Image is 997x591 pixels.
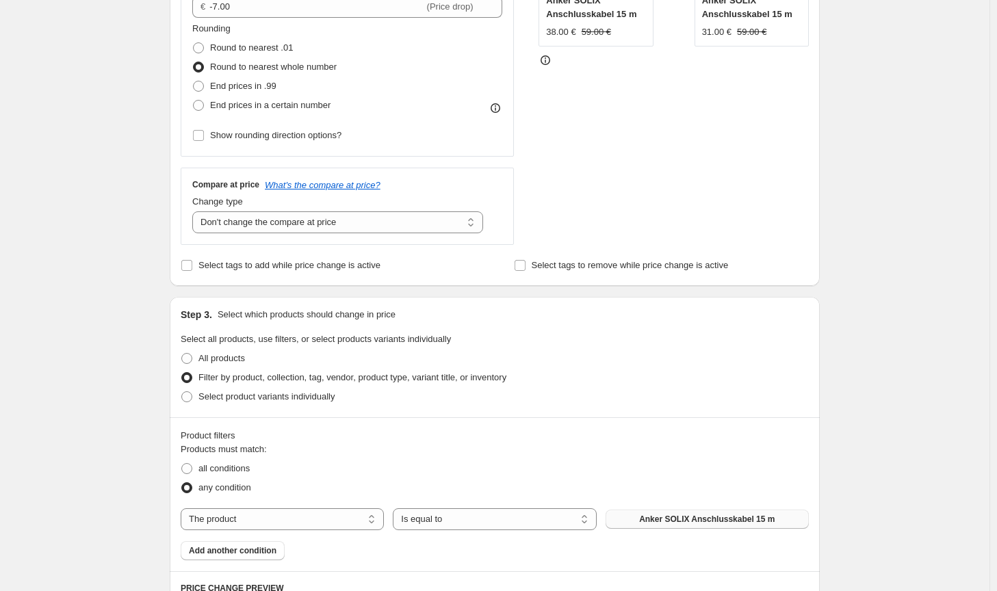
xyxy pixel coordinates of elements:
[198,353,245,363] span: All products
[181,444,267,454] span: Products must match:
[198,463,250,473] span: all conditions
[427,1,474,12] span: (Price drop)
[702,25,731,39] div: 31.00 €
[181,308,212,321] h2: Step 3.
[532,260,729,270] span: Select tags to remove while price change is active
[198,372,506,382] span: Filter by product, collection, tag, vendor, product type, variant title, or inventory
[181,429,809,443] div: Product filters
[639,514,775,525] span: Anker SOLIX Anschlusskabel 15 m
[210,81,276,91] span: End prices in .99
[198,260,380,270] span: Select tags to add while price change is active
[210,130,341,140] span: Show rounding direction options?
[582,25,611,39] strike: 59.00 €
[546,25,575,39] div: 38.00 €
[210,42,293,53] span: Round to nearest .01
[210,100,331,110] span: End prices in a certain number
[181,334,451,344] span: Select all products, use filters, or select products variants individually
[606,510,809,529] button: Anker SOLIX Anschlusskabel 15 m
[192,23,231,34] span: Rounding
[198,391,335,402] span: Select product variants individually
[192,179,259,190] h3: Compare at price
[192,196,243,207] span: Change type
[210,62,337,72] span: Round to nearest whole number
[218,308,396,321] p: Select which products should change in price
[265,180,380,190] button: What's the compare at price?
[181,541,285,560] button: Add another condition
[189,545,276,556] span: Add another condition
[737,25,766,39] strike: 59.00 €
[200,1,205,12] span: €
[198,482,251,492] span: any condition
